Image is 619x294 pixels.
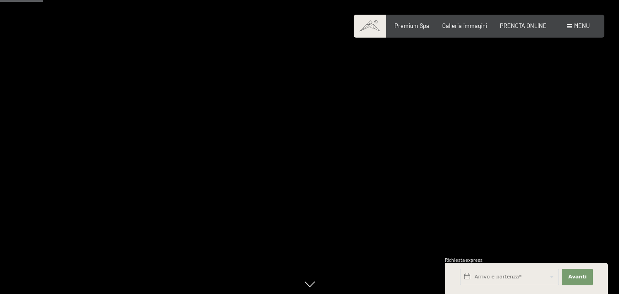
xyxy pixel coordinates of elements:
[562,269,593,285] button: Avanti
[574,22,590,29] span: Menu
[442,22,487,29] a: Galleria immagini
[568,273,586,281] span: Avanti
[445,257,482,263] span: Richiesta express
[500,22,547,29] a: PRENOTA ONLINE
[394,22,429,29] a: Premium Spa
